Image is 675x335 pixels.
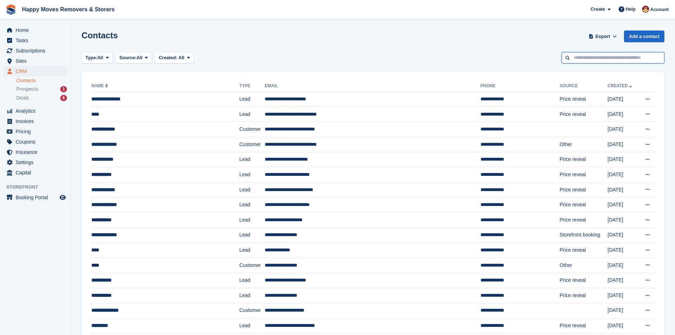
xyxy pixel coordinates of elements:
[16,94,67,102] a: Deals 6
[559,137,607,152] td: Other
[591,6,605,13] span: Create
[4,168,67,178] a: menu
[16,46,58,56] span: Subscriptions
[119,54,136,61] span: Source:
[155,52,194,64] button: Created: All
[239,318,265,334] td: Lead
[16,95,29,101] span: Deals
[559,243,607,258] td: Price reveal
[239,212,265,228] td: Lead
[4,116,67,126] a: menu
[265,80,480,92] th: Email
[16,116,58,126] span: Invoices
[608,83,634,88] a: Created
[6,184,71,191] span: Storefront
[4,56,67,66] a: menu
[239,122,265,137] td: Customer
[239,182,265,197] td: Lead
[116,52,152,64] button: Source: All
[559,107,607,122] td: Price reveal
[16,86,38,93] span: Prospects
[19,4,117,15] a: Happy Moves Removers & Storers
[650,6,669,13] span: Account
[16,137,58,147] span: Coupons
[4,192,67,202] a: menu
[179,55,185,60] span: All
[587,30,618,42] button: Export
[642,6,649,13] img: Steven Fry
[559,80,607,92] th: Source
[608,258,639,273] td: [DATE]
[81,30,118,40] h1: Contacts
[608,243,639,258] td: [DATE]
[608,152,639,167] td: [DATE]
[608,182,639,197] td: [DATE]
[239,303,265,318] td: Customer
[4,127,67,136] a: menu
[559,318,607,334] td: Price reveal
[16,66,58,76] span: CRM
[16,25,58,35] span: Home
[608,288,639,303] td: [DATE]
[596,33,610,40] span: Export
[4,147,67,157] a: menu
[16,157,58,167] span: Settings
[559,273,607,288] td: Price reveal
[91,83,109,88] a: Name
[239,107,265,122] td: Lead
[16,77,67,84] a: Contacts
[239,92,265,107] td: Lead
[239,258,265,273] td: Customer
[16,56,58,66] span: Sites
[4,157,67,167] a: menu
[16,85,67,93] a: Prospects 1
[81,52,113,64] button: Type: All
[16,106,58,116] span: Analytics
[239,228,265,243] td: Lead
[16,147,58,157] span: Insurance
[608,107,639,122] td: [DATE]
[16,35,58,45] span: Tasks
[559,167,607,183] td: Price reveal
[137,54,143,61] span: All
[608,228,639,243] td: [DATE]
[239,80,265,92] th: Type
[16,192,58,202] span: Booking Portal
[626,6,636,13] span: Help
[60,95,67,101] div: 6
[559,197,607,213] td: Price reveal
[4,25,67,35] a: menu
[4,106,67,116] a: menu
[239,243,265,258] td: Lead
[4,46,67,56] a: menu
[239,273,265,288] td: Lead
[559,92,607,107] td: Price reveal
[608,122,639,137] td: [DATE]
[239,197,265,213] td: Lead
[608,273,639,288] td: [DATE]
[58,193,67,202] a: Preview store
[480,80,560,92] th: Phone
[608,137,639,152] td: [DATE]
[239,167,265,183] td: Lead
[16,127,58,136] span: Pricing
[608,318,639,334] td: [DATE]
[6,4,16,15] img: stora-icon-8386f47178a22dfd0bd8f6a31ec36ba5ce8667c1dd55bd0f319d3a0aa187defe.svg
[559,182,607,197] td: Price reveal
[608,167,639,183] td: [DATE]
[608,197,639,213] td: [DATE]
[4,66,67,76] a: menu
[624,30,664,42] a: Add a contact
[559,212,607,228] td: Price reveal
[559,152,607,167] td: Price reveal
[608,212,639,228] td: [DATE]
[159,55,178,60] span: Created:
[60,86,67,92] div: 1
[97,54,103,61] span: All
[4,137,67,147] a: menu
[4,35,67,45] a: menu
[239,152,265,167] td: Lead
[85,54,97,61] span: Type:
[559,228,607,243] td: Storefront booking
[608,303,639,318] td: [DATE]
